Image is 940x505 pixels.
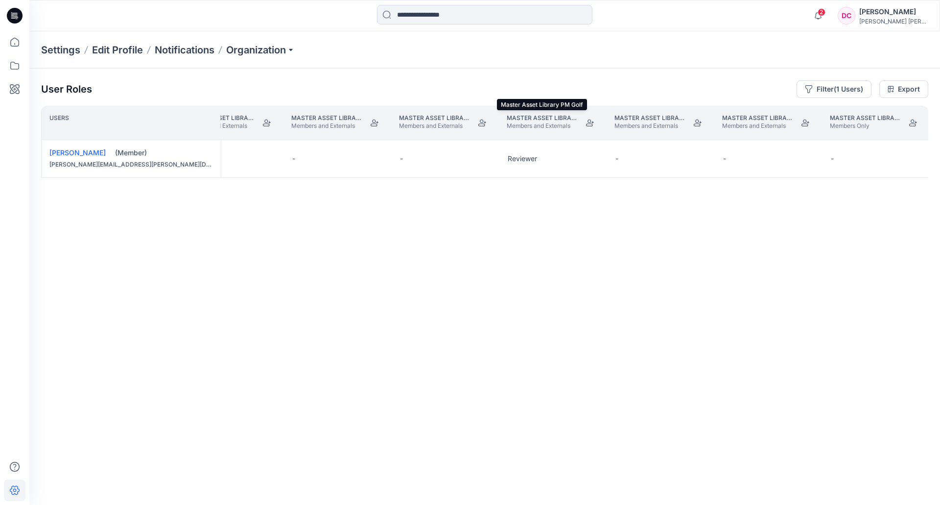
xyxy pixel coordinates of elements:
div: [PERSON_NAME] [PERSON_NAME] [859,18,928,25]
p: - [615,154,618,164]
span: 2 [818,8,825,16]
p: Master Asset Library PW [614,114,685,122]
p: Master Asset Library PW Golf [722,114,793,122]
button: Join [689,114,706,132]
button: Join [581,114,599,132]
p: Users [49,114,69,132]
button: Join [473,114,491,132]
p: - [400,154,403,164]
button: Filter(1 Users) [797,80,871,98]
p: Members and Externals [507,122,577,130]
p: Members and Externals [614,122,685,130]
p: Settings [41,43,80,57]
p: User Roles [41,83,92,95]
div: (Member) [115,148,213,158]
a: [PERSON_NAME] [49,148,106,157]
p: - [292,154,295,164]
p: - [723,154,726,164]
button: Join [797,114,814,132]
div: [PERSON_NAME] [859,6,928,18]
p: Master Asset Library PM Golf [507,114,577,122]
p: Members and Externals [291,122,362,130]
button: Join [258,114,276,132]
p: Members and Externals [722,122,793,130]
button: Join [904,114,922,132]
p: Master Asset Library Women's Collection/Luxury [830,114,900,122]
button: Join [366,114,383,132]
p: Members and Externals [399,122,470,130]
div: [PERSON_NAME][EMAIL_ADDRESS][PERSON_NAME][DOMAIN_NAME] [49,160,213,169]
p: Reviewer [508,154,537,164]
a: Export [879,80,928,98]
p: - [831,154,834,164]
a: Edit Profile [92,43,143,57]
p: Master Asset Library PM [399,114,470,122]
p: Members Only [830,122,900,130]
p: Master Asset Library PCW [291,114,362,122]
div: DC [838,7,855,24]
a: Notifications [155,43,214,57]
